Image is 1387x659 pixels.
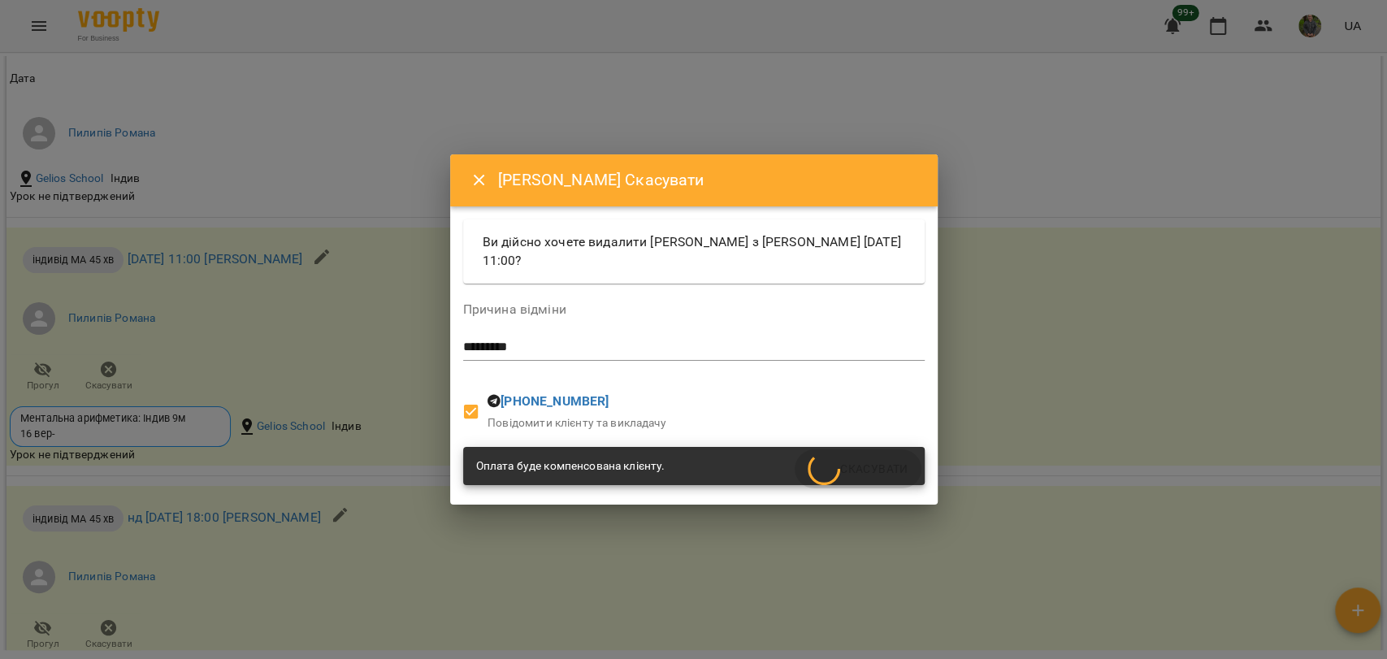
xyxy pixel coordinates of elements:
[460,161,499,200] button: Close
[476,452,665,481] div: Оплата буде компенсована клієнту.
[501,393,609,409] a: [PHONE_NUMBER]
[463,219,925,284] div: Ви дійсно хочете видалити [PERSON_NAME] з [PERSON_NAME] [DATE] 11:00?
[463,303,925,316] label: Причина відміни
[488,415,666,431] p: Повідомити клієнту та викладачу
[498,167,917,193] h6: [PERSON_NAME] Скасувати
